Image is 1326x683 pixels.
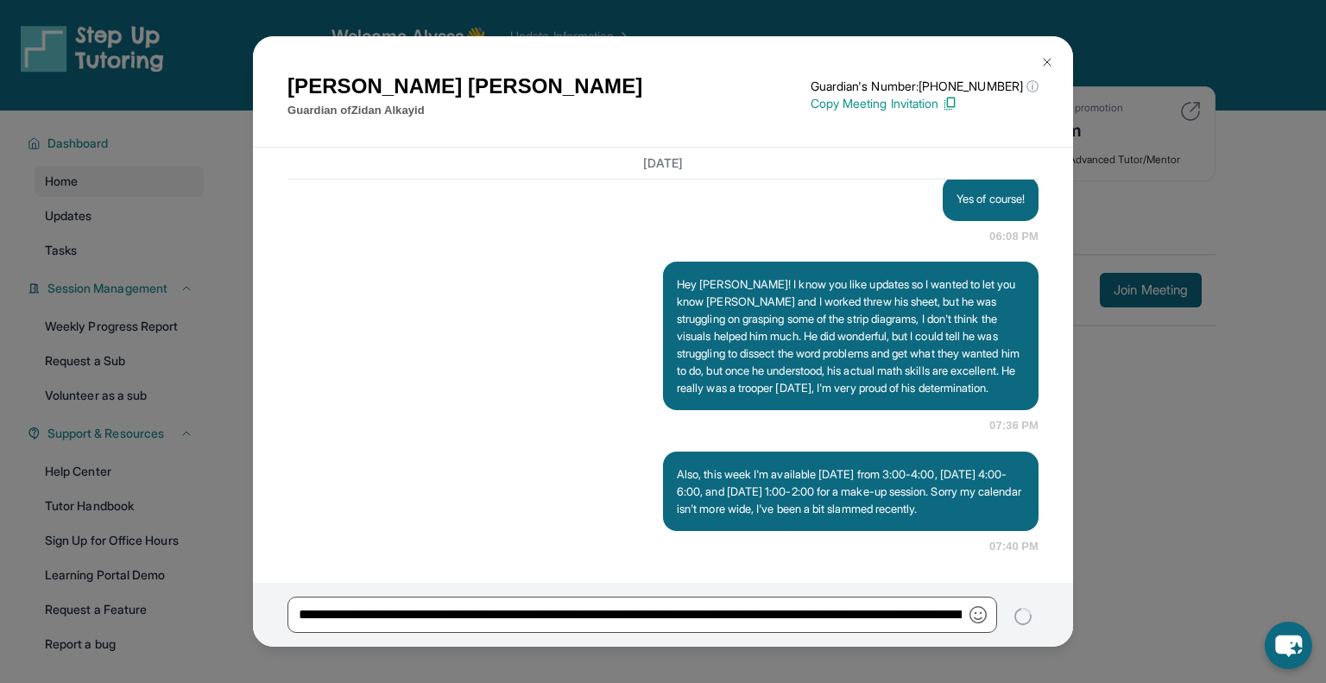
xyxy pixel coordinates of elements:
[1040,55,1054,69] img: Close Icon
[989,228,1039,245] span: 06:08 PM
[811,78,1039,95] p: Guardian's Number: [PHONE_NUMBER]
[1026,78,1039,95] span: ⓘ
[957,190,1025,207] p: Yes of course!
[989,417,1039,434] span: 07:36 PM
[1265,622,1312,669] button: chat-button
[989,538,1039,555] span: 07:40 PM
[287,155,1039,172] h3: [DATE]
[677,275,1025,396] p: Hey [PERSON_NAME]! I know you like updates so I wanted to let you know [PERSON_NAME] and I worked...
[942,96,957,111] img: Copy Icon
[287,71,642,102] h1: [PERSON_NAME] [PERSON_NAME]
[969,606,987,623] img: Emoji
[811,95,1039,112] p: Copy Meeting Invitation
[677,465,1025,517] p: Also, this week I'm available [DATE] from 3:00-4:00, [DATE] 4:00-6:00, and [DATE] 1:00-2:00 for a...
[287,102,642,119] p: Guardian of Zidan Alkayid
